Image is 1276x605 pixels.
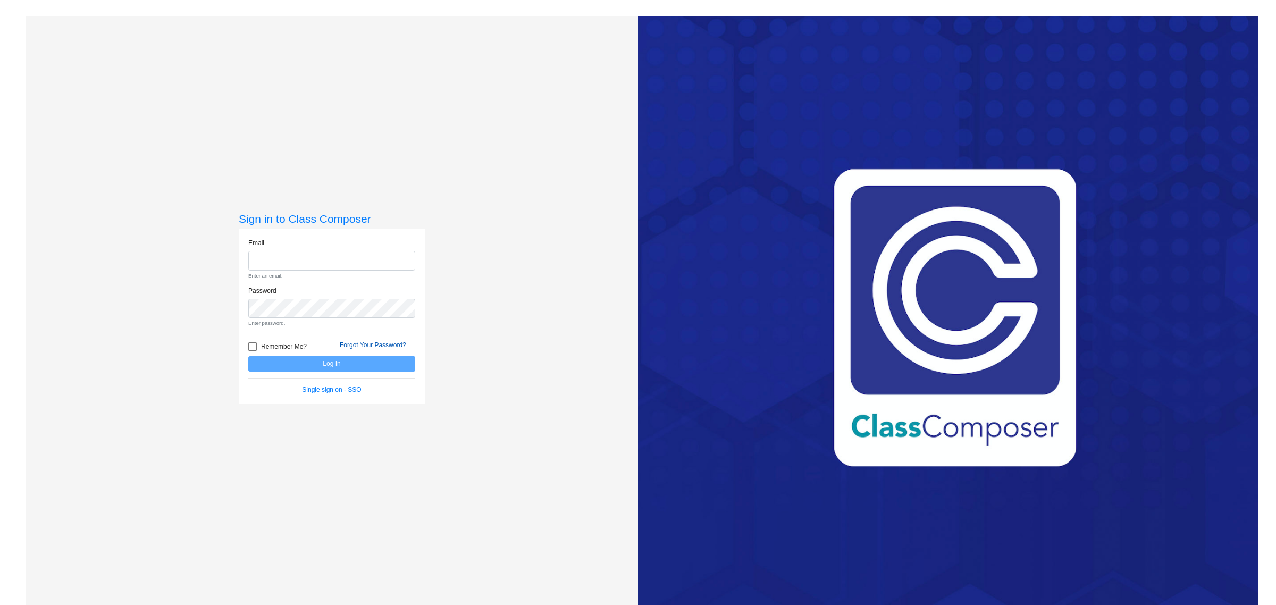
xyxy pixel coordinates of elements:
[248,238,264,248] label: Email
[248,286,276,296] label: Password
[248,320,415,327] small: Enter password.
[340,341,406,349] a: Forgot Your Password?
[248,272,415,280] small: Enter an email.
[239,212,425,225] h3: Sign in to Class Composer
[248,356,415,372] button: Log In
[302,386,361,393] a: Single sign on - SSO
[261,340,307,353] span: Remember Me?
